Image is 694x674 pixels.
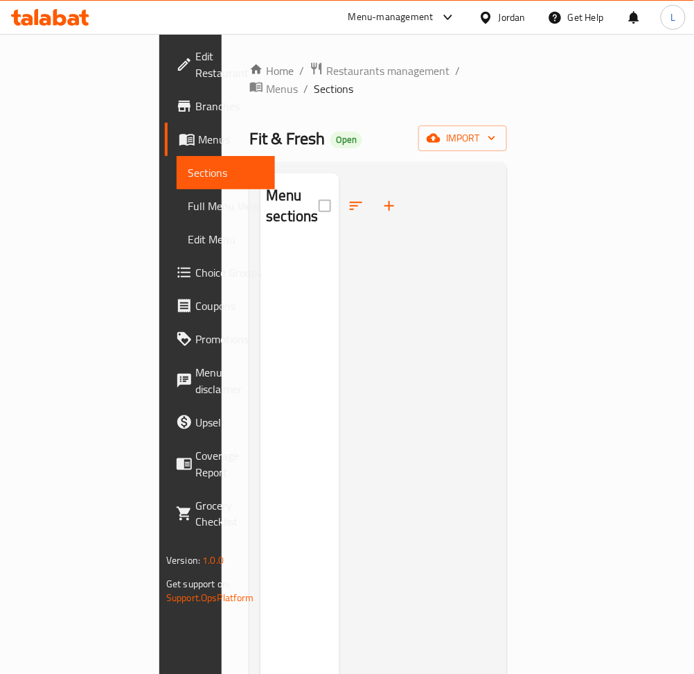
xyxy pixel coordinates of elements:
[195,98,264,114] span: Branches
[195,48,264,81] span: Edit Restaurant
[165,356,275,406] a: Menu disclaimer
[455,62,460,79] li: /
[249,62,507,98] nav: breadcrumb
[177,223,275,256] a: Edit Menu
[348,9,434,26] div: Menu-management
[166,576,230,594] span: Get support on:
[314,80,353,97] span: Sections
[165,439,275,489] a: Coverage Report
[165,289,275,322] a: Coupons
[202,552,224,570] span: 1.0.0
[177,189,275,223] a: Full Menu View
[195,331,264,347] span: Promotions
[165,489,275,539] a: Grocery Checklist
[266,185,318,227] h2: Menu sections
[499,10,526,25] div: Jordan
[165,40,275,89] a: Edit Restaurant
[330,132,362,148] div: Open
[266,80,298,97] span: Menus
[195,497,264,530] span: Grocery Checklist
[165,89,275,123] a: Branches
[165,123,275,156] a: Menus
[195,447,264,481] span: Coverage Report
[670,10,675,25] span: L
[165,322,275,356] a: Promotions
[310,62,450,80] a: Restaurants management
[326,62,450,79] span: Restaurants management
[330,134,362,146] span: Open
[249,123,325,154] span: Fit & Fresh
[373,189,406,223] button: Add section
[195,364,264,397] span: Menu disclaimer
[418,126,507,151] button: import
[188,198,264,214] span: Full Menu View
[195,297,264,314] span: Coupons
[299,62,304,79] li: /
[195,414,264,431] span: Upsell
[165,406,275,439] a: Upsell
[188,164,264,181] span: Sections
[303,80,308,97] li: /
[188,231,264,248] span: Edit Menu
[198,131,264,148] span: Menus
[195,264,264,281] span: Choice Groups
[166,589,254,607] a: Support.OpsPlatform
[260,239,339,250] nav: Menu sections
[165,256,275,289] a: Choice Groups
[166,552,200,570] span: Version:
[429,130,496,147] span: import
[177,156,275,189] a: Sections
